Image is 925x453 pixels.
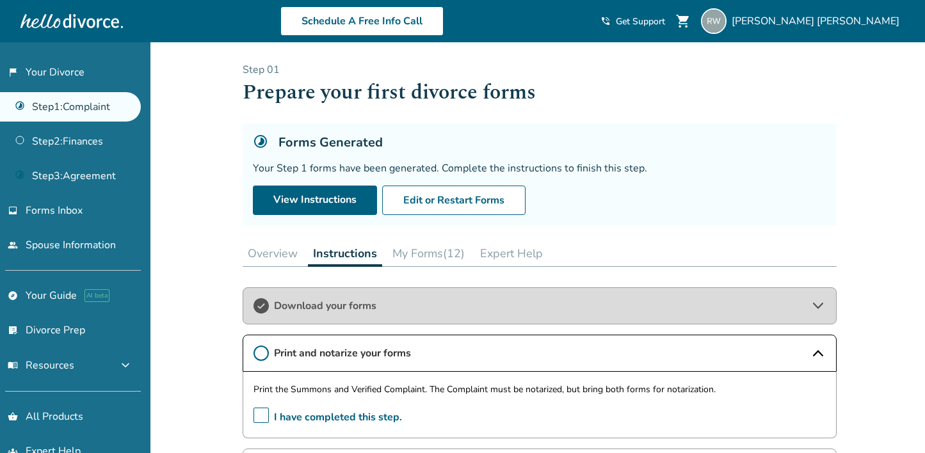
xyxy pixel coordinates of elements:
[8,290,18,301] span: explore
[732,14,905,28] span: [PERSON_NAME] [PERSON_NAME]
[600,16,611,26] span: phone_in_talk
[475,241,548,266] button: Expert Help
[616,15,665,28] span: Get Support
[243,77,837,108] h1: Prepare your first divorce forms
[280,6,444,36] a: Schedule A Free Info Call
[382,186,526,215] button: Edit or Restart Forms
[253,161,826,175] div: Your Step 1 forms have been generated. Complete the instructions to finish this step.
[118,358,133,373] span: expand_more
[8,67,18,77] span: flag_2
[253,408,402,427] span: I have completed this step.
[308,241,382,267] button: Instructions
[675,13,691,29] span: shopping_cart
[600,15,665,28] a: phone_in_talkGet Support
[8,205,18,216] span: inbox
[243,241,303,266] button: Overview
[8,240,18,250] span: people
[387,241,470,266] button: My Forms(12)
[26,203,83,218] span: Forms Inbox
[8,411,18,422] span: shopping_basket
[243,63,837,77] p: Step 0 1
[861,392,925,453] iframe: Chat Widget
[253,186,377,215] a: View Instructions
[8,358,74,372] span: Resources
[278,134,383,151] h5: Forms Generated
[253,382,826,397] p: Print the Summons and Verified Complaint. The Complaint must be notarized, but bring both forms f...
[274,299,805,313] span: Download your forms
[274,346,805,360] span: Print and notarize your forms
[8,325,18,335] span: list_alt_check
[8,360,18,370] span: menu_book
[701,8,727,34] img: rnwang2@gmail.com
[84,289,109,302] span: AI beta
